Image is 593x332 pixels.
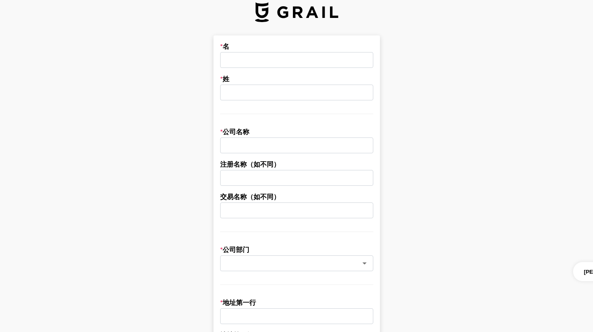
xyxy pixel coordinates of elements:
font: 公司名称 [223,127,249,135]
font: 名 [223,42,229,50]
font: 地址第一行 [223,298,256,306]
font: 交易名称（如不同） [220,192,280,200]
button: 打开 [359,257,370,269]
font: 公司部门 [223,245,249,253]
img: 圣杯人才标志 [255,2,338,22]
font: 姓 [223,75,229,82]
font: 注册名称（如不同） [220,160,280,168]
